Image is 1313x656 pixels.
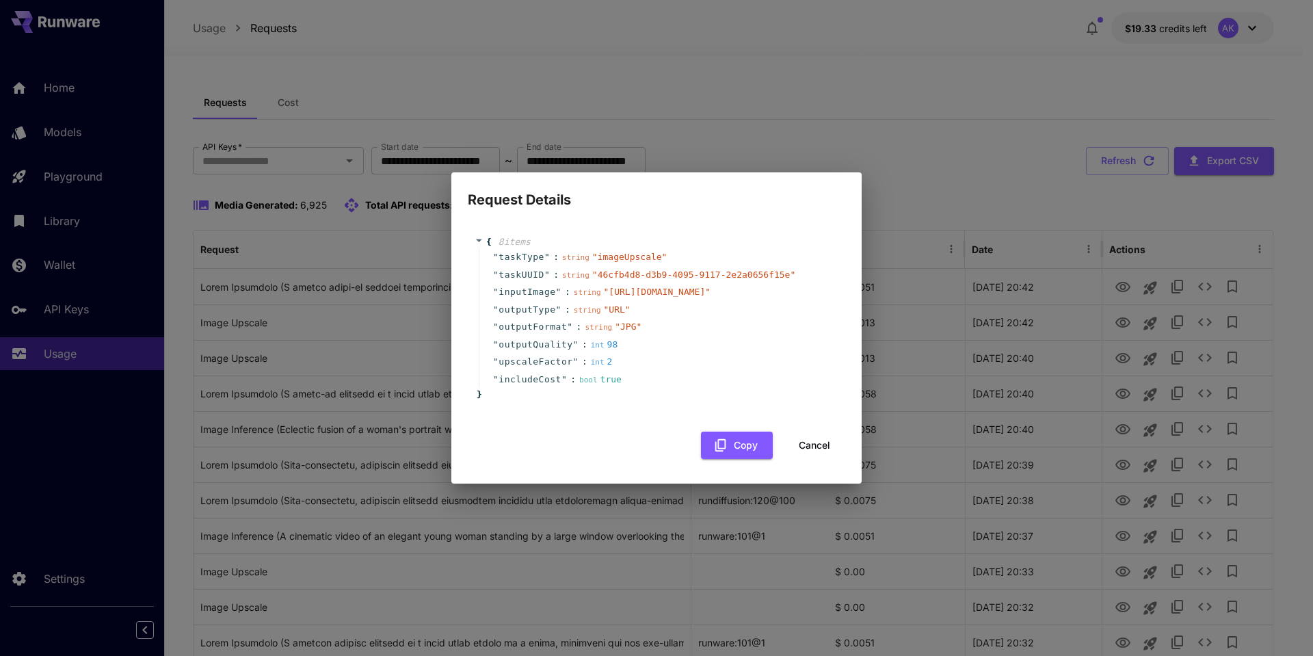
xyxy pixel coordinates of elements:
[499,303,555,317] span: outputType
[499,338,572,352] span: outputQuality
[493,304,499,315] span: "
[579,373,622,386] div: true
[615,322,641,332] span: " JPG "
[556,304,561,315] span: "
[486,235,492,249] span: {
[573,339,579,350] span: "
[499,285,555,299] span: inputImage
[499,320,567,334] span: outputFormat
[591,338,618,352] div: 98
[493,287,499,297] span: "
[591,341,605,350] span: int
[499,268,544,282] span: taskUUID
[556,287,561,297] span: "
[562,253,589,262] span: string
[592,252,667,262] span: " imageUpscale "
[475,388,482,402] span: }
[592,270,795,280] span: " 46cfb4d8-d3b9-4095-9117-2e2a0656f15e "
[574,306,601,315] span: string
[582,338,587,352] span: :
[499,355,572,369] span: upscaleFactor
[544,252,550,262] span: "
[579,376,598,384] span: bool
[451,172,862,211] h2: Request Details
[493,322,499,332] span: "
[499,250,544,264] span: taskType
[591,355,613,369] div: 2
[567,322,572,332] span: "
[591,358,605,367] span: int
[493,252,499,262] span: "
[561,374,567,384] span: "
[562,271,589,280] span: string
[493,270,499,280] span: "
[574,288,601,297] span: string
[784,432,845,460] button: Cancel
[565,285,570,299] span: :
[553,268,559,282] span: :
[582,355,587,369] span: :
[585,323,612,332] span: string
[493,356,499,367] span: "
[604,287,711,297] span: " [URL][DOMAIN_NAME] "
[573,356,579,367] span: "
[499,373,561,386] span: includeCost
[570,373,576,386] span: :
[493,339,499,350] span: "
[565,303,570,317] span: :
[493,374,499,384] span: "
[604,304,631,315] span: " URL "
[544,270,550,280] span: "
[576,320,582,334] span: :
[499,237,531,247] span: 8 item s
[553,250,559,264] span: :
[701,432,773,460] button: Copy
